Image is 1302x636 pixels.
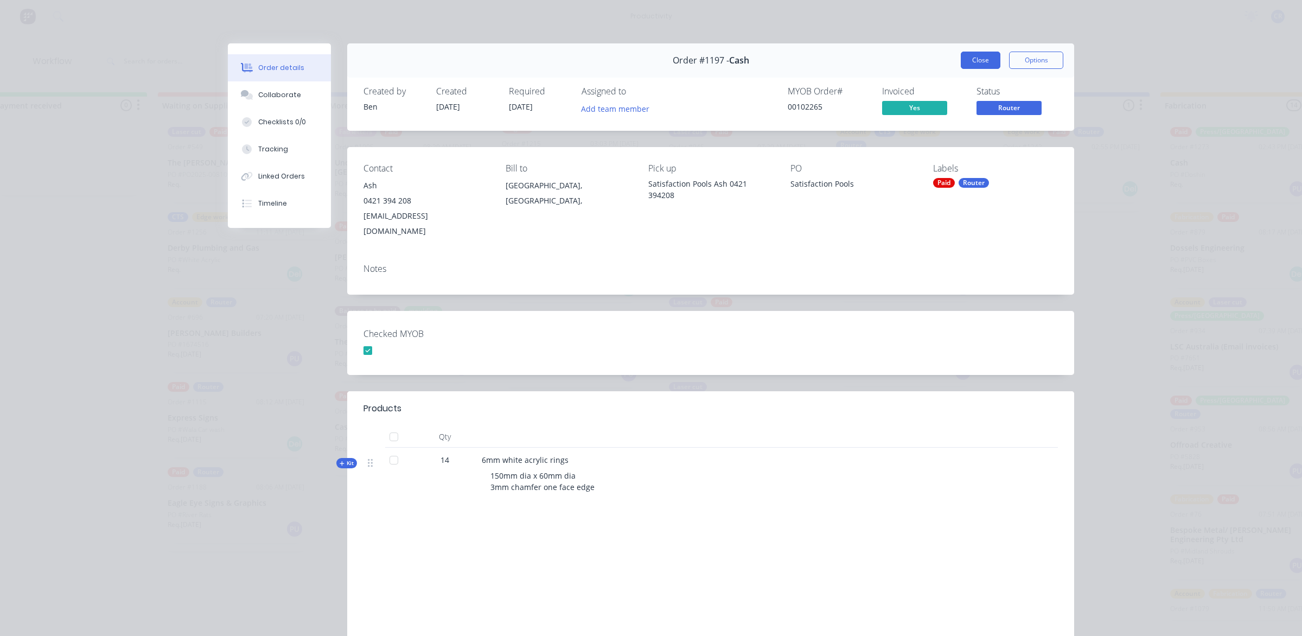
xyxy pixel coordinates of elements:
[258,144,288,154] div: Tracking
[482,455,569,465] span: 6mm white acrylic rings
[363,208,488,239] div: [EMAIL_ADDRESS][DOMAIN_NAME]
[729,55,749,66] span: Cash
[363,402,401,415] div: Products
[363,264,1058,274] div: Notes
[576,101,655,116] button: Add team member
[258,63,304,73] div: Order details
[336,458,357,468] div: Kit
[790,178,915,193] div: Satisfaction Pools
[1009,52,1063,69] button: Options
[788,101,869,112] div: 00102265
[933,178,955,188] div: Paid
[228,109,331,136] button: Checklists 0/0
[509,86,569,97] div: Required
[509,101,533,112] span: [DATE]
[228,190,331,217] button: Timeline
[506,178,630,208] div: [GEOGRAPHIC_DATA], [GEOGRAPHIC_DATA],
[363,163,488,174] div: Contact
[228,136,331,163] button: Tracking
[228,163,331,190] button: Linked Orders
[363,178,488,193] div: Ash
[412,426,477,448] div: Qty
[363,101,423,112] div: Ben
[490,470,595,492] span: 150mm dia x 60mm dia 3mm chamfer one face edge
[340,459,354,467] span: Kit
[976,101,1042,115] span: Router
[363,86,423,97] div: Created by
[228,54,331,81] button: Order details
[436,86,496,97] div: Created
[258,90,301,100] div: Collaborate
[258,117,306,127] div: Checklists 0/0
[648,178,773,201] div: Satisfaction Pools Ash 0421 394208
[961,52,1000,69] button: Close
[258,171,305,181] div: Linked Orders
[436,101,460,112] span: [DATE]
[363,178,488,239] div: Ash0421 394 208[EMAIL_ADDRESS][DOMAIN_NAME]
[582,101,655,116] button: Add team member
[976,86,1058,97] div: Status
[506,178,630,213] div: [GEOGRAPHIC_DATA], [GEOGRAPHIC_DATA],
[228,81,331,109] button: Collaborate
[363,193,488,208] div: 0421 394 208
[959,178,989,188] div: Router
[673,55,729,66] span: Order #1197 -
[790,163,915,174] div: PO
[582,86,690,97] div: Assigned to
[506,163,630,174] div: Bill to
[882,86,963,97] div: Invoiced
[258,199,287,208] div: Timeline
[648,163,773,174] div: Pick up
[882,101,947,115] span: Yes
[363,327,499,340] label: Checked MYOB
[976,101,1042,117] button: Router
[788,86,869,97] div: MYOB Order #
[933,163,1058,174] div: Labels
[441,454,449,466] span: 14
